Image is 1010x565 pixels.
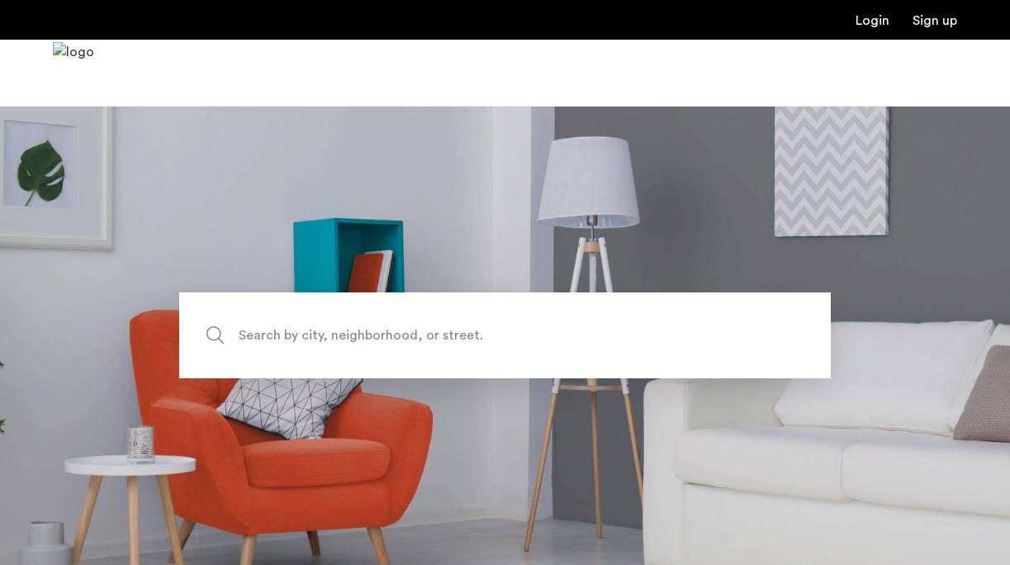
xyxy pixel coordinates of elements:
[856,14,889,27] a: Login
[53,42,94,104] img: logo
[239,325,695,347] span: Search by city, neighborhood, or street.
[913,14,957,27] a: Registration
[53,42,94,104] a: Cazamio Logo
[179,292,831,378] input: Apartment Search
